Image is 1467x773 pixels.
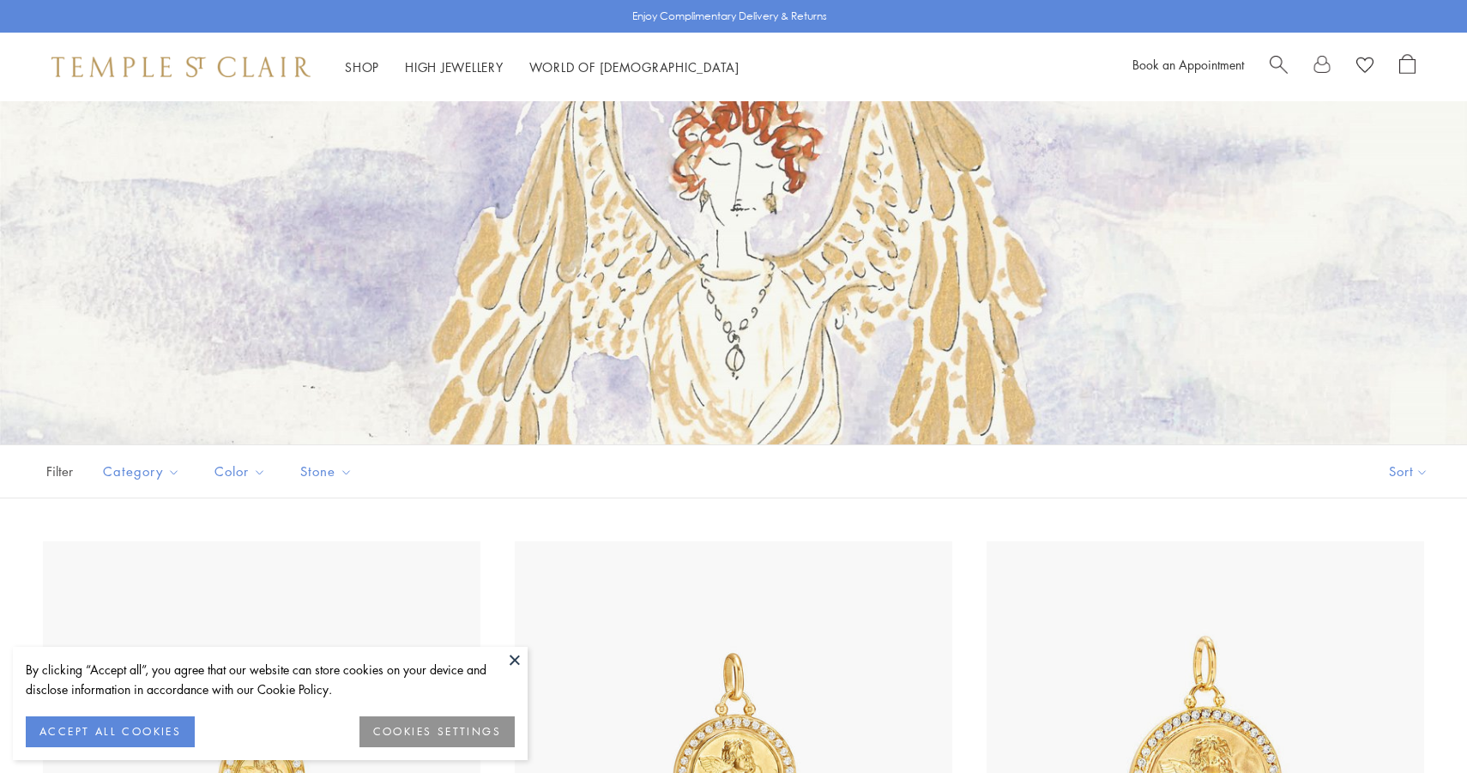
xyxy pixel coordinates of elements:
[26,716,195,747] button: ACCEPT ALL COOKIES
[1381,692,1450,756] iframe: Gorgias live chat messenger
[206,461,279,482] span: Color
[1350,445,1467,498] button: Show sort by
[405,58,504,75] a: High JewelleryHigh Jewellery
[1132,56,1244,73] a: Book an Appointment
[292,461,365,482] span: Stone
[1270,54,1288,80] a: Search
[345,58,379,75] a: ShopShop
[529,58,740,75] a: World of [DEMOGRAPHIC_DATA]World of [DEMOGRAPHIC_DATA]
[90,452,193,491] button: Category
[202,452,279,491] button: Color
[345,57,740,78] nav: Main navigation
[94,461,193,482] span: Category
[287,452,365,491] button: Stone
[1356,54,1373,80] a: View Wishlist
[51,57,311,77] img: Temple St. Clair
[632,8,827,25] p: Enjoy Complimentary Delivery & Returns
[26,660,515,699] div: By clicking “Accept all”, you agree that our website can store cookies on your device and disclos...
[1399,54,1416,80] a: Open Shopping Bag
[359,716,515,747] button: COOKIES SETTINGS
